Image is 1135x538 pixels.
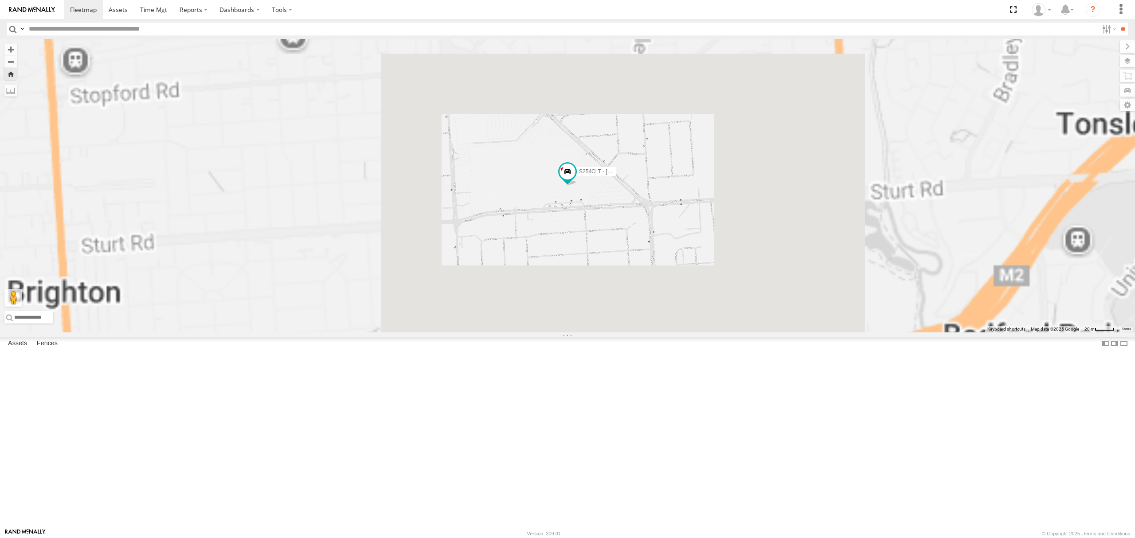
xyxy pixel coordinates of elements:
[987,326,1025,332] button: Keyboard shortcuts
[1099,23,1118,35] label: Search Filter Options
[9,7,55,13] img: rand-logo.svg
[4,68,17,80] button: Zoom Home
[527,531,561,536] div: Version: 309.01
[4,55,17,68] button: Zoom out
[1110,337,1119,350] label: Dock Summary Table to the Right
[19,23,26,35] label: Search Query
[1101,337,1110,350] label: Dock Summary Table to the Left
[1119,337,1128,350] label: Hide Summary Table
[1082,326,1117,332] button: Map Scale: 20 m per 41 pixels
[1031,327,1079,331] span: Map data ©2025 Google
[1120,99,1135,111] label: Map Settings
[1122,327,1131,331] a: Terms (opens in new tab)
[5,529,46,538] a: Visit our Website
[579,168,650,175] span: S254CLT - [PERSON_NAME]
[32,337,62,350] label: Fences
[4,289,22,307] button: Drag Pegman onto the map to open Street View
[1084,327,1095,331] span: 20 m
[4,337,31,350] label: Assets
[4,84,17,97] label: Measure
[1029,3,1054,16] div: Peter Lu
[1083,531,1130,536] a: Terms and Conditions
[1086,3,1100,17] i: ?
[1042,531,1130,536] div: © Copyright 2025 -
[4,43,17,55] button: Zoom in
